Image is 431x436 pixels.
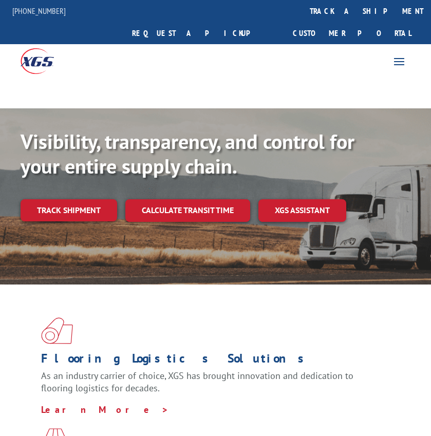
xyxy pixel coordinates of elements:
a: Calculate transit time [125,199,250,221]
img: xgs-icon-total-supply-chain-intelligence-red [41,317,73,344]
a: Request a pickup [124,22,273,44]
a: Customer Portal [285,22,419,44]
h1: Flooring Logistics Solutions [41,352,382,370]
a: [PHONE_NUMBER] [12,6,66,16]
a: Learn More > [41,404,169,415]
span: As an industry carrier of choice, XGS has brought innovation and dedication to flooring logistics... [41,370,353,394]
a: XGS ASSISTANT [258,199,346,221]
a: Track shipment [21,199,117,221]
b: Visibility, transparency, and control for your entire supply chain. [21,128,354,179]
